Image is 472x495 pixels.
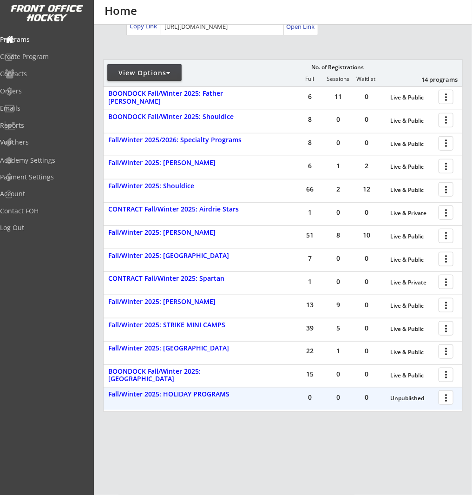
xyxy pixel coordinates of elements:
div: Live & Public [390,303,434,309]
div: 0 [324,255,352,262]
div: 0 [353,371,380,377]
div: 12 [353,186,380,192]
button: more_vert [439,321,453,336]
div: BOONDOCK Fall/Winter 2025: Shouldice [108,113,253,121]
div: 5 [324,325,352,331]
div: Fall/Winter 2025: HOLIDAY PROGRAMS [108,390,253,398]
div: 0 [353,93,380,100]
div: 0 [324,209,352,216]
div: 9 [324,302,352,308]
div: No. of Registrations [309,64,367,71]
div: 7 [296,255,324,262]
div: 10 [353,232,380,238]
div: Fall/Winter 2025/2026: Specialty Programs [108,136,253,144]
div: Live & Public [390,187,434,193]
div: Fall/Winter 2025: [GEOGRAPHIC_DATA] [108,344,253,352]
button: more_vert [439,229,453,243]
div: 2 [353,163,380,169]
div: 0 [353,139,380,146]
button: more_vert [439,252,453,266]
div: Live & Public [390,94,434,101]
div: 0 [353,278,380,285]
div: 0 [324,371,352,377]
div: Live & Public [390,372,434,379]
div: 1 [324,163,352,169]
div: 0 [296,394,324,401]
div: Fall/Winter 2025: [PERSON_NAME] [108,229,253,237]
div: View Options [107,68,182,78]
a: Open Link [286,20,315,33]
div: Live & Public [390,118,434,124]
div: 1 [296,278,324,285]
div: Copy Link [130,22,159,30]
div: Open Link [286,23,315,31]
button: more_vert [439,298,453,312]
div: Live & Private [390,210,434,217]
div: 0 [353,255,380,262]
div: 0 [353,116,380,123]
div: 0 [324,278,352,285]
div: Fall/Winter 2025: [PERSON_NAME] [108,159,253,167]
div: 8 [296,139,324,146]
div: Live & Public [390,326,434,332]
div: 0 [353,394,380,401]
div: 1 [324,348,352,354]
div: 6 [296,163,324,169]
div: 14 programs [409,75,458,84]
button: more_vert [439,136,453,151]
div: 0 [353,325,380,331]
div: BOONDOCK Fall/Winter 2025: [GEOGRAPHIC_DATA] [108,368,253,383]
div: 15 [296,371,324,377]
div: CONTRACT Fall/Winter 2025: Spartan [108,275,253,283]
div: 6 [296,93,324,100]
div: Live & Public [390,164,434,170]
div: 0 [324,394,352,401]
div: 0 [353,302,380,308]
div: 8 [324,232,352,238]
div: Fall/Winter 2025: Shouldice [108,182,253,190]
div: 0 [353,209,380,216]
div: Fall/Winter 2025: STRIKE MINI CAMPS [108,321,253,329]
div: Unpublished [390,395,434,402]
div: 22 [296,348,324,354]
button: more_vert [439,182,453,197]
div: 2 [324,186,352,192]
div: 0 [324,139,352,146]
div: 51 [296,232,324,238]
div: 11 [324,93,352,100]
button: more_vert [439,390,453,405]
button: more_vert [439,205,453,220]
div: 39 [296,325,324,331]
div: CONTRACT Fall/Winter 2025: Airdrie Stars [108,205,253,213]
button: more_vert [439,368,453,382]
div: 1 [296,209,324,216]
button: more_vert [439,113,453,127]
div: 13 [296,302,324,308]
button: more_vert [439,159,453,173]
button: more_vert [439,90,453,104]
div: Live & Private [390,279,434,286]
div: Sessions [324,76,352,82]
div: 66 [296,186,324,192]
div: BOONDOCK Fall/Winter 2025: Father [PERSON_NAME] [108,90,253,106]
button: more_vert [439,344,453,359]
div: Fall/Winter 2025: [GEOGRAPHIC_DATA] [108,252,253,260]
div: Waitlist [352,76,380,82]
div: Full [296,76,324,82]
div: Live & Public [390,233,434,240]
div: Live & Public [390,349,434,356]
button: more_vert [439,275,453,289]
div: Live & Public [390,141,434,147]
div: Live & Public [390,257,434,263]
div: 8 [296,116,324,123]
div: 0 [353,348,380,354]
div: Fall/Winter 2025: [PERSON_NAME] [108,298,253,306]
div: 0 [324,116,352,123]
